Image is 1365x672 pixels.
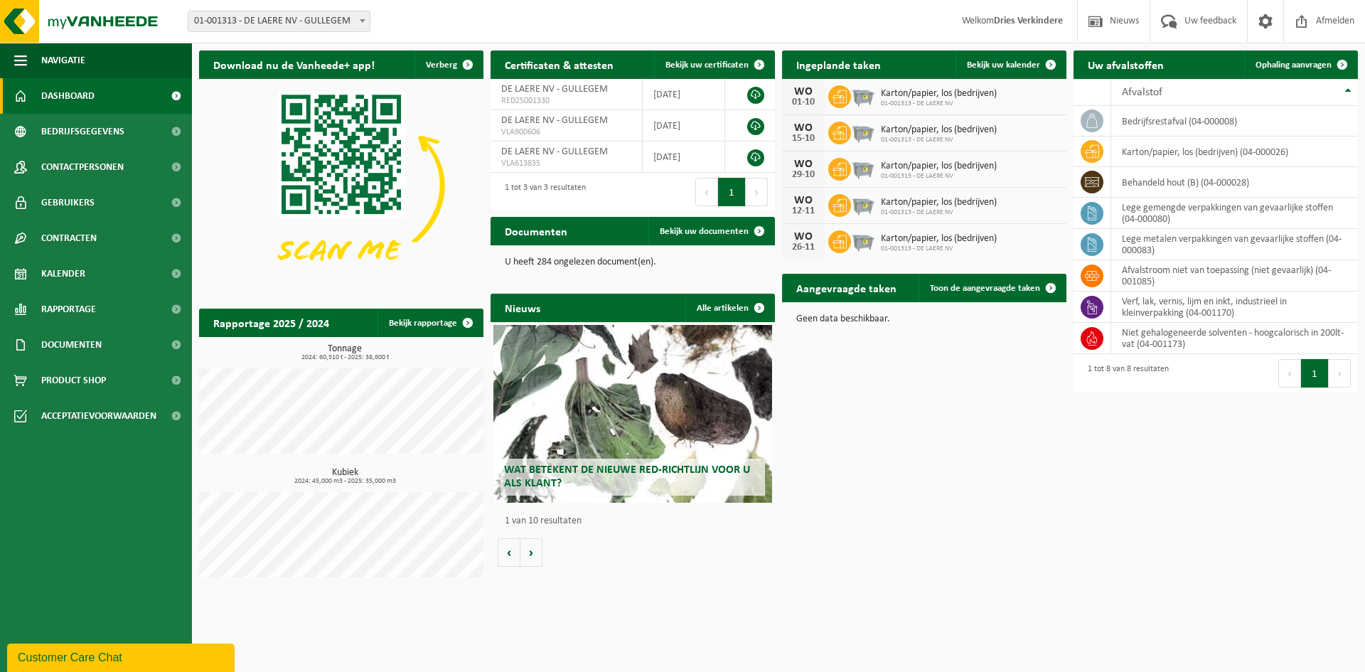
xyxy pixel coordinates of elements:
[789,242,818,252] div: 26-11
[782,274,911,302] h2: Aangevraagde taken
[851,156,875,180] img: WB-2500-GAL-GY-01
[41,220,97,256] span: Contracten
[1111,106,1358,137] td: bedrijfsrestafval (04-000008)
[1111,137,1358,167] td: karton/papier, los (bedrijven) (04-000026)
[881,233,997,245] span: Karton/papier, los (bedrijven)
[501,146,608,157] span: DE LAERE NV - GULLEGEM
[206,468,483,485] h3: Kubiek
[41,114,124,149] span: Bedrijfsgegevens
[498,538,520,567] button: Vorige
[881,197,997,208] span: Karton/papier, los (bedrijven)
[851,83,875,107] img: WB-2500-GAL-GY-01
[789,86,818,97] div: WO
[881,245,997,253] span: 01-001313 - DE LAERE NV
[955,50,1065,79] a: Bekijk uw kalender
[41,43,85,78] span: Navigatie
[501,158,631,169] span: VLA613835
[746,178,768,206] button: Next
[199,309,343,336] h2: Rapportage 2025 / 2024
[378,309,482,337] a: Bekijk rapportage
[881,208,997,217] span: 01-001313 - DE LAERE NV
[188,11,370,31] span: 01-001313 - DE LAERE NV - GULLEGEM
[41,398,156,434] span: Acceptatievoorwaarden
[881,124,997,136] span: Karton/papier, los (bedrijven)
[7,641,237,672] iframe: chat widget
[414,50,482,79] button: Verberg
[206,344,483,361] h3: Tonnage
[199,79,483,292] img: Download de VHEPlus App
[491,217,582,245] h2: Documenten
[206,354,483,361] span: 2024: 60,510 t - 2025: 38,600 t
[493,325,772,503] a: Wat betekent de nieuwe RED-richtlijn voor u als klant?
[919,274,1065,302] a: Toon de aangevraagde taken
[41,149,124,185] span: Contactpersonen
[789,206,818,216] div: 12-11
[851,119,875,144] img: WB-2500-GAL-GY-01
[501,95,631,107] span: RED25001330
[1278,359,1301,388] button: Previous
[930,284,1040,293] span: Toon de aangevraagde taken
[199,50,389,78] h2: Download nu de Vanheede+ app!
[41,256,85,292] span: Kalender
[665,60,749,70] span: Bekijk uw certificaten
[1329,359,1351,388] button: Next
[41,292,96,327] span: Rapportage
[1111,323,1358,354] td: niet gehalogeneerde solventen - hoogcalorisch in 200lt-vat (04-001173)
[41,78,95,114] span: Dashboard
[685,294,773,322] a: Alle artikelen
[718,178,746,206] button: 1
[851,192,875,216] img: WB-2500-GAL-GY-01
[504,464,750,489] span: Wat betekent de nieuwe RED-richtlijn voor u als klant?
[648,217,773,245] a: Bekijk uw documenten
[967,60,1040,70] span: Bekijk uw kalender
[789,170,818,180] div: 29-10
[41,327,102,363] span: Documenten
[206,478,483,485] span: 2024: 45,000 m3 - 2025: 35,000 m3
[789,231,818,242] div: WO
[41,363,106,398] span: Product Shop
[881,161,997,172] span: Karton/papier, los (bedrijven)
[498,176,586,208] div: 1 tot 3 van 3 resultaten
[881,172,997,181] span: 01-001313 - DE LAERE NV
[643,110,724,142] td: [DATE]
[782,50,895,78] h2: Ingeplande taken
[881,88,997,100] span: Karton/papier, los (bedrijven)
[1122,87,1162,98] span: Afvalstof
[654,50,773,79] a: Bekijk uw certificaten
[881,100,997,108] span: 01-001313 - DE LAERE NV
[789,159,818,170] div: WO
[1111,292,1358,323] td: verf, lak, vernis, lijm en inkt, industrieel in kleinverpakking (04-001170)
[1111,167,1358,198] td: behandeld hout (B) (04-000028)
[660,227,749,236] span: Bekijk uw documenten
[1256,60,1332,70] span: Ophaling aanvragen
[1074,50,1178,78] h2: Uw afvalstoffen
[501,127,631,138] span: VLA900606
[1111,260,1358,292] td: afvalstroom niet van toepassing (niet gevaarlijk) (04-001085)
[789,97,818,107] div: 01-10
[491,50,628,78] h2: Certificaten & attesten
[1301,359,1329,388] button: 1
[851,228,875,252] img: WB-2500-GAL-GY-01
[188,11,370,32] span: 01-001313 - DE LAERE NV - GULLEGEM
[796,314,1052,324] p: Geen data beschikbaar.
[41,185,95,220] span: Gebruikers
[643,142,724,173] td: [DATE]
[789,122,818,134] div: WO
[520,538,542,567] button: Volgende
[789,195,818,206] div: WO
[491,294,555,321] h2: Nieuws
[643,79,724,110] td: [DATE]
[501,84,608,95] span: DE LAERE NV - GULLEGEM
[789,134,818,144] div: 15-10
[1111,229,1358,260] td: lege metalen verpakkingen van gevaarlijke stoffen (04-000083)
[505,516,768,526] p: 1 van 10 resultaten
[426,60,457,70] span: Verberg
[881,136,997,144] span: 01-001313 - DE LAERE NV
[501,115,608,126] span: DE LAERE NV - GULLEGEM
[1244,50,1356,79] a: Ophaling aanvragen
[695,178,718,206] button: Previous
[1081,358,1169,389] div: 1 tot 8 van 8 resultaten
[1111,198,1358,229] td: lege gemengde verpakkingen van gevaarlijke stoffen (04-000080)
[994,16,1063,26] strong: Dries Verkindere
